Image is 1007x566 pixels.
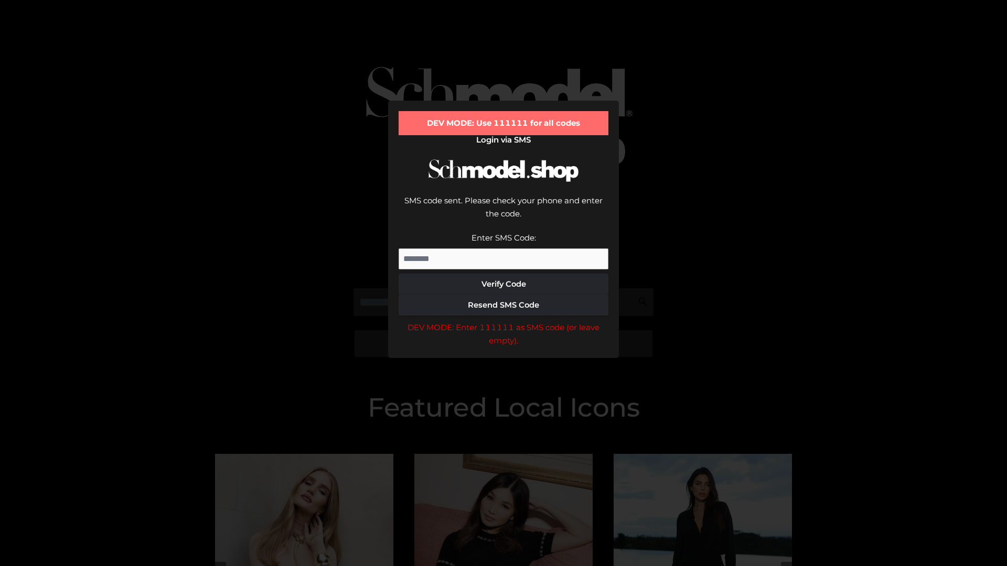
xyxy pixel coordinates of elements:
[399,295,608,315] button: Resend SMS Code
[399,274,608,295] button: Verify Code
[399,194,608,231] div: SMS code sent. Please check your phone and enter the code.
[399,111,608,135] div: DEV MODE: Use 111111 for all codes
[399,321,608,347] div: DEV MODE: Enter 111111 as SMS code (or leave empty).
[425,150,582,191] img: Schmodel Logo
[472,233,536,243] label: Enter SMS Code:
[399,135,608,145] h2: Login via SMS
